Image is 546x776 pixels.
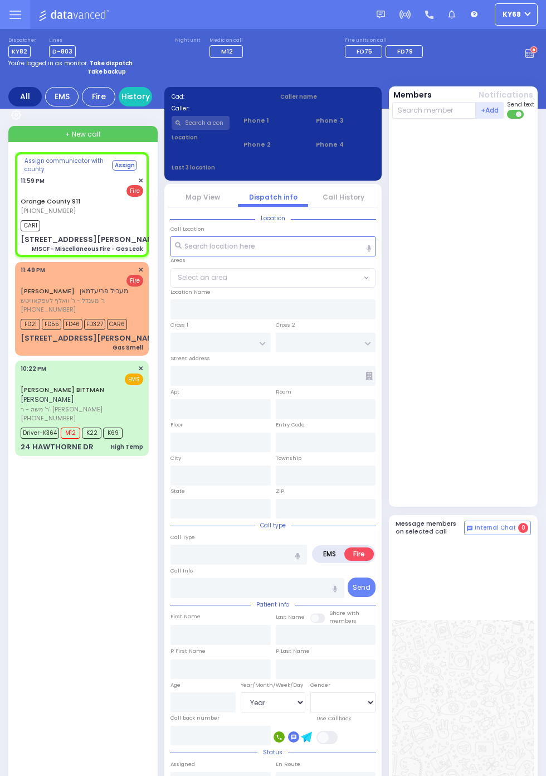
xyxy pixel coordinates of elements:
[345,37,426,44] label: Fire units on call
[276,321,295,329] label: Cross 2
[329,617,357,624] span: members
[251,600,295,609] span: Patient info
[21,234,162,245] div: [STREET_ADDRESS][PERSON_NAME]
[172,163,274,172] label: Last 3 location
[170,613,201,620] label: First Name
[314,547,345,561] label: EMS
[21,333,162,344] div: [STREET_ADDRESS][PERSON_NAME]
[103,428,123,439] span: K69
[170,454,181,462] label: City
[21,177,45,185] span: 11:59 PM
[21,442,94,453] div: 24 HAWTHORNE DR
[276,421,305,429] label: Entry Code
[80,286,128,295] span: מעכיל פריעדמאן
[21,319,40,330] span: FD21
[21,197,80,206] a: Orange County 911
[87,67,126,76] strong: Take backup
[21,405,140,414] span: ר' משה - ר' [PERSON_NAME]
[21,414,76,423] span: [PHONE_NUMBER]
[518,523,528,533] span: 0
[113,343,143,352] div: Gas Smell
[276,760,300,768] label: En Route
[21,287,75,295] a: [PERSON_NAME]
[209,37,246,44] label: Medic on call
[172,116,230,130] input: Search a contact
[276,647,310,655] label: P Last Name
[276,388,291,396] label: Room
[61,428,80,439] span: M12
[241,681,306,689] div: Year/Month/Week/Day
[310,681,330,689] label: Gender
[172,133,230,142] label: Location
[32,245,143,253] div: MISCF - Miscellaneous Fire - Gas Leak
[170,388,179,396] label: Apt
[8,45,31,58] span: KY82
[21,428,59,439] span: Driver-K364
[170,225,204,233] label: Call Location
[377,11,385,19] img: message.svg
[21,266,45,274] span: 11:49 PM
[138,176,143,186] span: ✕
[8,37,36,44] label: Dispatcher
[397,47,413,56] span: FD79
[21,385,104,394] a: [PERSON_NAME] BITTMAN
[507,100,534,109] span: Send text
[42,319,61,330] span: FD55
[49,37,76,44] label: Lines
[21,305,76,314] span: [PHONE_NUMBER]
[507,109,525,120] label: Turn off text
[138,364,143,374] span: ✕
[348,578,376,597] button: Send
[243,116,302,125] span: Phone 1
[323,192,364,202] a: Call History
[170,256,186,264] label: Areas
[170,714,220,722] label: Call back number
[63,319,82,330] span: FD46
[172,104,266,113] label: Caller:
[82,428,101,439] span: K22
[170,681,181,689] label: Age
[243,140,302,149] span: Phone 2
[255,214,291,222] span: Location
[126,185,143,197] span: Fire
[126,275,143,287] span: Fire
[178,273,227,283] span: Select an area
[170,288,211,296] label: Location Name
[38,8,113,22] img: Logo
[276,487,284,495] label: ZIP
[255,521,291,530] span: Call type
[170,355,210,362] label: Street Address
[280,93,375,101] label: Caller name
[170,760,195,768] label: Assigned
[138,265,143,275] span: ✕
[475,524,516,532] span: Internal Chat
[344,547,374,561] label: Fire
[107,319,127,330] span: CAR6
[21,220,40,231] span: CAR1
[392,102,476,119] input: Search member
[170,421,183,429] label: Floor
[276,613,305,621] label: Last Name
[21,206,76,215] span: [PHONE_NUMBER]
[316,116,374,125] span: Phone 3
[170,487,185,495] label: State
[396,520,465,535] h5: Message members on selected call
[21,365,46,373] span: 10:22 PM
[329,609,359,617] small: Share with
[357,47,372,56] span: FD75
[175,37,200,44] label: Night unit
[467,526,472,531] img: comment-alt.png
[119,87,152,106] a: History
[125,374,143,385] span: EMS
[170,567,193,575] label: Call Info
[170,647,206,655] label: P First Name
[111,443,143,451] div: High Temp
[476,102,504,119] button: +Add
[8,59,88,67] span: You're logged in as monitor.
[503,9,521,20] span: ky68
[316,715,351,722] label: Use Callback
[479,89,533,101] button: Notifications
[21,395,74,404] span: [PERSON_NAME]
[65,129,100,139] span: + New call
[221,47,233,56] span: M12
